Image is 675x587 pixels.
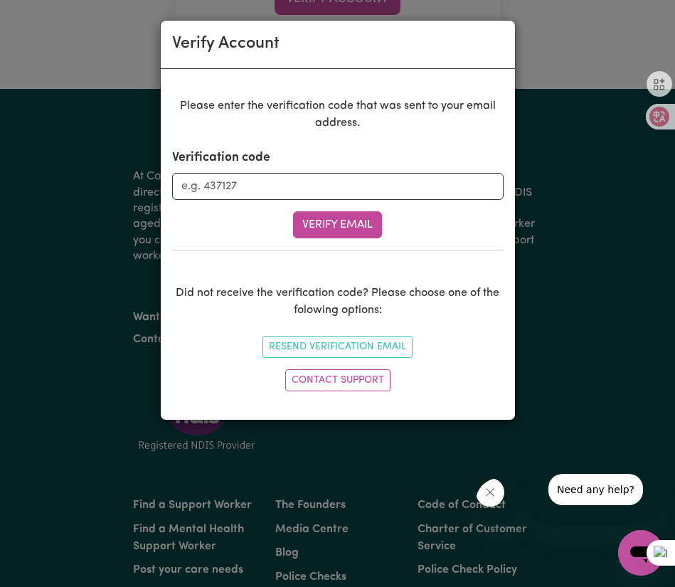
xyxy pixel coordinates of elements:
p: Please enter the verification code that was sent to your email address. [172,97,504,132]
div: Verify Account [172,32,280,57]
a: Contact Support [285,369,390,391]
iframe: 来自公司的消息 [528,474,664,525]
iframe: 关闭消息 [476,478,522,524]
button: Verify Email [293,211,382,238]
p: Did not receive the verification code? Please choose one of the folowing options: [172,285,504,319]
button: Resend Verification Email [262,336,413,358]
iframe: 启动消息传送窗口的按钮 [618,530,664,576]
label: Verification code [172,149,270,167]
input: e.g. 437127 [172,173,504,200]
